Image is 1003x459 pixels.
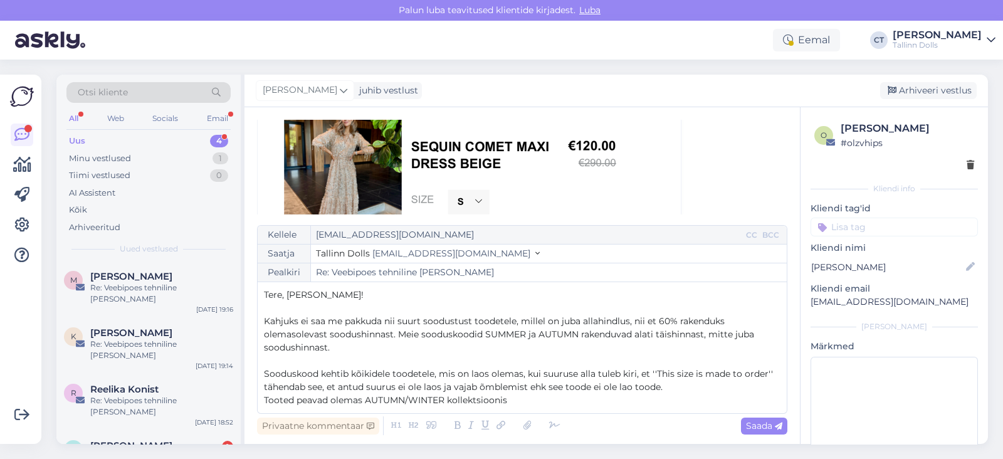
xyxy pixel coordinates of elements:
[210,135,228,147] div: 4
[105,110,127,127] div: Web
[316,248,370,259] span: Tallinn Dolls
[811,202,978,215] p: Kliendi tag'id
[264,394,507,406] span: Tooted peavad olemas AUTUMN/WINTER kollektsioonis
[264,368,775,393] span: Sooduskood kehtib kõikidele toodetele, mis on laos olemas, kui suuruse alla tuleb kiri, et ''This...
[90,440,172,451] span: erle leemet
[210,169,228,182] div: 0
[69,169,130,182] div: Tiimi vestlused
[70,275,77,285] span: M
[893,30,982,40] div: [PERSON_NAME]
[90,282,233,305] div: Re: Veebipoes tehniline [PERSON_NAME]
[258,245,311,263] div: Saatja
[880,82,977,99] div: Arhiveeri vestlus
[258,263,311,282] div: Pealkiri
[196,305,233,314] div: [DATE] 19:16
[71,388,76,398] span: R
[811,183,978,194] div: Kliendi info
[264,315,757,353] span: Kahjuks ei saa me pakkuda nii suurt soodustust toodetele, millel on juba allahindlus, nii et 60% ...
[69,135,85,147] div: Uus
[841,136,974,150] div: # olzvhips
[811,218,978,236] input: Lisa tag
[90,271,172,282] span: Mirjam Lauringson
[90,384,159,395] span: Reelika Konist
[120,243,178,255] span: Uued vestlused
[258,226,311,244] div: Kellele
[841,121,974,136] div: [PERSON_NAME]
[257,418,379,435] div: Privaatne kommentaar
[893,40,982,50] div: Tallinn Dolls
[222,441,233,452] div: 1
[811,321,978,332] div: [PERSON_NAME]
[893,30,995,50] a: [PERSON_NAME]Tallinn Dolls
[760,229,782,241] div: BCC
[69,152,131,165] div: Minu vestlused
[69,204,87,216] div: Kõik
[372,248,530,259] span: [EMAIL_ADDRESS][DOMAIN_NAME]
[311,263,787,282] input: Write subject here...
[69,221,120,234] div: Arhiveeritud
[811,282,978,295] p: Kliendi email
[213,152,228,165] div: 1
[78,86,128,99] span: Otsi kliente
[743,229,760,241] div: CC
[773,29,840,51] div: Eemal
[811,241,978,255] p: Kliendi nimi
[263,83,337,97] span: [PERSON_NAME]
[71,332,76,341] span: K
[746,420,782,431] span: Saada
[10,85,34,108] img: Askly Logo
[90,395,233,418] div: Re: Veebipoes tehniline [PERSON_NAME]
[264,289,364,300] span: Tere, [PERSON_NAME]!
[316,247,540,260] button: Tallinn Dolls [EMAIL_ADDRESS][DOMAIN_NAME]
[311,226,743,244] input: Recepient...
[575,4,604,16] span: Luba
[354,84,418,97] div: juhib vestlust
[90,327,172,339] span: Kairi Paama
[821,130,827,140] span: o
[150,110,181,127] div: Socials
[811,260,964,274] input: Lisa nimi
[195,418,233,427] div: [DATE] 18:52
[69,187,115,199] div: AI Assistent
[90,339,233,361] div: Re: Veebipoes tehniline [PERSON_NAME]
[204,110,231,127] div: Email
[196,361,233,371] div: [DATE] 19:14
[870,31,888,49] div: CT
[811,295,978,309] p: [EMAIL_ADDRESS][DOMAIN_NAME]
[66,110,81,127] div: All
[811,340,978,353] p: Märkmed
